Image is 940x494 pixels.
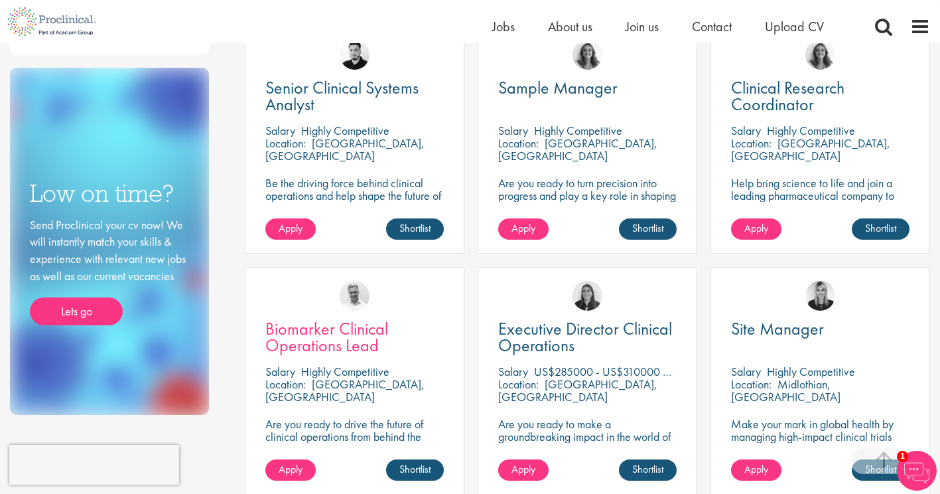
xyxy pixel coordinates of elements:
span: Apply [279,221,302,235]
span: Salary [731,123,761,138]
h3: Low on time? [30,181,189,206]
a: Executive Director Clinical Operations [498,321,677,354]
img: Ciara Noble [572,281,602,311]
a: Site Manager [731,321,909,337]
p: Be the driving force behind clinical operations and help shape the future of pharma innovation. [265,177,444,214]
p: Highly Competitive [534,123,622,138]
a: Apply [265,218,316,240]
span: Site Manager [731,317,824,340]
img: Joshua Bye [340,281,369,311]
a: Shortlist [386,218,444,240]
a: Contact [692,18,732,35]
p: US$285000 - US$310000 per annum [534,364,710,379]
img: Janelle Jones [805,281,835,311]
span: Salary [265,364,295,379]
a: Jobs [492,18,515,35]
span: Location: [498,376,539,392]
a: Clinical Research Coordinator [731,80,909,113]
span: Apply [279,462,302,476]
img: Jackie Cerchio [572,40,602,70]
a: Shortlist [386,459,444,481]
span: 1 [897,451,908,462]
a: Shortlist [619,459,677,481]
span: Apply [744,221,768,235]
a: Apply [731,218,781,240]
p: Highly Competitive [767,364,855,379]
a: Upload CV [765,18,824,35]
p: Are you ready to make a groundbreaking impact in the world of biotechnology? Join a growing compa... [498,418,677,481]
a: About us [548,18,592,35]
img: Chatbot [897,451,937,491]
a: Senior Clinical Systems Analyst [265,80,444,113]
span: Location: [265,135,306,151]
p: Highly Competitive [301,364,389,379]
a: Apply [498,459,549,481]
a: Join us [626,18,659,35]
a: Shortlist [619,218,677,240]
a: Shortlist [852,218,909,240]
p: [GEOGRAPHIC_DATA], [GEOGRAPHIC_DATA] [265,376,425,404]
p: [GEOGRAPHIC_DATA], [GEOGRAPHIC_DATA] [265,135,425,163]
p: Midlothian, [GEOGRAPHIC_DATA] [731,376,840,404]
p: Highly Competitive [301,123,389,138]
a: Apply [498,218,549,240]
a: Apply [731,459,781,481]
p: Are you ready to turn precision into progress and play a key role in shaping the future of pharma... [498,177,677,227]
a: Lets go [30,297,123,325]
span: Apply [744,462,768,476]
p: [GEOGRAPHIC_DATA], [GEOGRAPHIC_DATA] [498,135,657,163]
span: Location: [731,376,772,392]
a: Sample Manager [498,80,677,96]
span: Biomarker Clinical Operations Lead [265,317,388,357]
a: Biomarker Clinical Operations Lead [265,321,444,354]
span: Salary [498,364,528,379]
a: Apply [265,459,316,481]
span: Clinical Research Coordinator [731,76,844,116]
span: Location: [265,376,306,392]
span: Senior Clinical Systems Analyst [265,76,419,116]
span: Apply [511,462,535,476]
span: Location: [498,135,539,151]
p: [GEOGRAPHIC_DATA], [GEOGRAPHIC_DATA] [731,135,890,163]
p: Make your mark in global health by managing high-impact clinical trials with a leading CRO. [731,418,909,455]
p: [GEOGRAPHIC_DATA], [GEOGRAPHIC_DATA] [498,376,657,404]
span: Salary [498,123,528,138]
span: Location: [731,135,772,151]
iframe: reCAPTCHA [9,445,179,485]
p: Highly Competitive [767,123,855,138]
span: Salary [731,364,761,379]
span: Salary [265,123,295,138]
img: Anderson Maldonado [340,40,369,70]
span: Executive Director Clinical Operations [498,317,672,357]
span: Sample Manager [498,76,618,99]
p: Are you ready to drive the future of clinical operations from behind the scenes? Looking to be in... [265,418,444,481]
img: Jackie Cerchio [805,40,835,70]
span: Apply [511,221,535,235]
p: Help bring science to life and join a leading pharmaceutical company to play a key role in delive... [731,177,909,240]
div: Send Proclinical your cv now! We will instantly match your skills & experience with relevant new ... [30,216,189,326]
